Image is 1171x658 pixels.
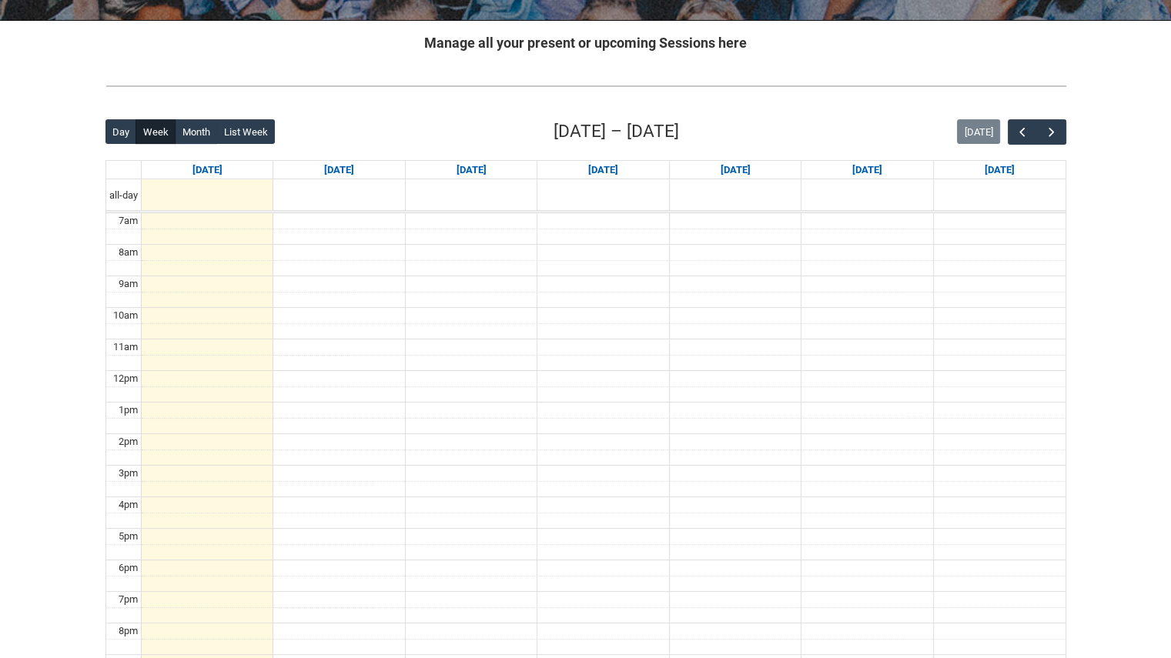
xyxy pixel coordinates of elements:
a: Go to September 9, 2025 [453,161,490,179]
div: 7am [115,213,141,229]
div: 11am [110,339,141,355]
div: 4pm [115,497,141,513]
div: 7pm [115,592,141,607]
div: 8pm [115,623,141,639]
button: List Week [216,119,275,144]
div: 10am [110,308,141,323]
button: Month [175,119,217,144]
button: Week [136,119,176,144]
a: Go to September 8, 2025 [321,161,357,179]
a: Go to September 11, 2025 [717,161,753,179]
div: 9am [115,276,141,292]
div: 1pm [115,402,141,418]
button: [DATE] [957,119,1000,144]
a: Go to September 10, 2025 [585,161,621,179]
h2: [DATE] – [DATE] [554,119,679,145]
a: Go to September 7, 2025 [189,161,226,179]
a: Go to September 13, 2025 [982,161,1018,179]
button: Next Week [1036,119,1066,145]
a: Go to September 12, 2025 [849,161,885,179]
img: REDU_GREY_LINE [105,78,1066,94]
div: 8am [115,245,141,260]
button: Previous Week [1008,119,1037,145]
h2: Manage all your present or upcoming Sessions here [105,32,1066,53]
div: 12pm [110,371,141,386]
span: all-day [106,188,141,203]
div: 3pm [115,466,141,481]
div: 6pm [115,560,141,576]
div: 2pm [115,434,141,449]
button: Day [105,119,137,144]
div: 5pm [115,529,141,544]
